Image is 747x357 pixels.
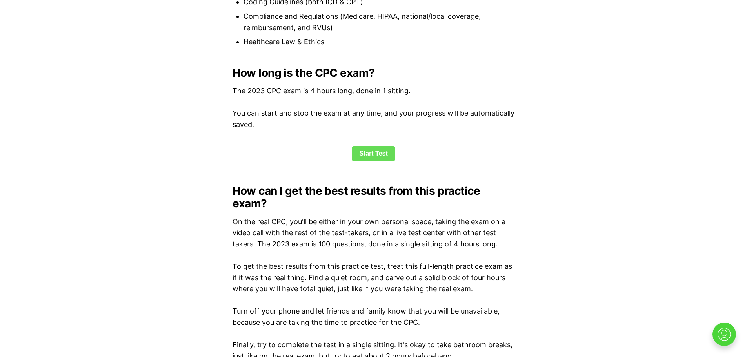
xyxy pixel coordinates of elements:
p: The 2023 CPC exam is 4 hours long, done in 1 sitting. [233,85,515,97]
h2: How long is the CPC exam? [233,67,515,79]
iframe: portal-trigger [706,319,747,357]
p: You can start and stop the exam at any time, and your progress will be automatically saved. [233,108,515,130]
p: On the real CPC, you'll be either in your own personal space, taking the exam on a video call wit... [233,216,515,250]
li: Healthcare Law & Ethics [244,36,515,48]
p: To get the best results from this practice test, treat this full-length practice exam as if it wa... [233,261,515,295]
h2: How can I get the best results from this practice exam? [233,185,515,210]
p: Turn off your phone and let friends and family know that you will be unavailable, because you are... [233,306,515,328]
li: Compliance and Regulations (Medicare, HIPAA, national/local coverage, reimbursement, and RVUs) [244,11,515,34]
a: Start Test [352,146,395,161]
